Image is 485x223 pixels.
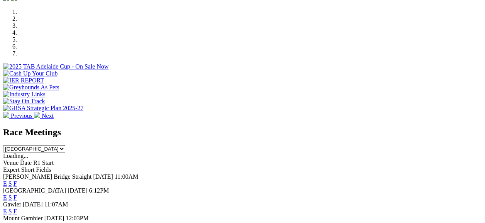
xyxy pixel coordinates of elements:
span: Expert [3,166,20,173]
span: Gawler [3,201,21,208]
a: F [14,180,17,187]
img: Greyhounds As Pets [3,84,59,91]
span: [DATE] [68,187,88,194]
img: Industry Links [3,91,46,98]
a: S [8,208,12,215]
a: Next [34,112,54,119]
span: Short [21,166,35,173]
a: E [3,208,7,215]
span: 12:03PM [66,215,89,221]
span: Previous [11,112,32,119]
a: S [8,194,12,201]
span: [GEOGRAPHIC_DATA] [3,187,66,194]
img: IER REPORT [3,77,44,84]
span: Date [20,159,32,166]
img: 2025 TAB Adelaide Cup - On Sale Now [3,63,109,70]
a: E [3,194,7,201]
span: [DATE] [23,201,43,208]
span: Next [42,112,54,119]
span: Fields [36,166,51,173]
img: GRSA Strategic Plan 2025-27 [3,105,83,112]
span: [PERSON_NAME] Bridge Straight [3,173,91,180]
span: [DATE] [93,173,113,180]
span: 6:12PM [89,187,109,194]
img: Cash Up Your Club [3,70,57,77]
span: Mount Gambier [3,215,43,221]
a: F [14,208,17,215]
a: E [3,180,7,187]
span: 11:07AM [44,201,68,208]
h2: Race Meetings [3,127,482,137]
span: [DATE] [44,215,64,221]
span: 11:00AM [115,173,139,180]
span: Loading... [3,153,28,159]
a: Previous [3,112,34,119]
span: R1 Start [33,159,54,166]
img: chevron-left-pager-white.svg [3,112,9,118]
span: Venue [3,159,19,166]
img: Stay On Track [3,98,45,105]
a: S [8,180,12,187]
img: chevron-right-pager-white.svg [34,112,40,118]
a: F [14,194,17,201]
